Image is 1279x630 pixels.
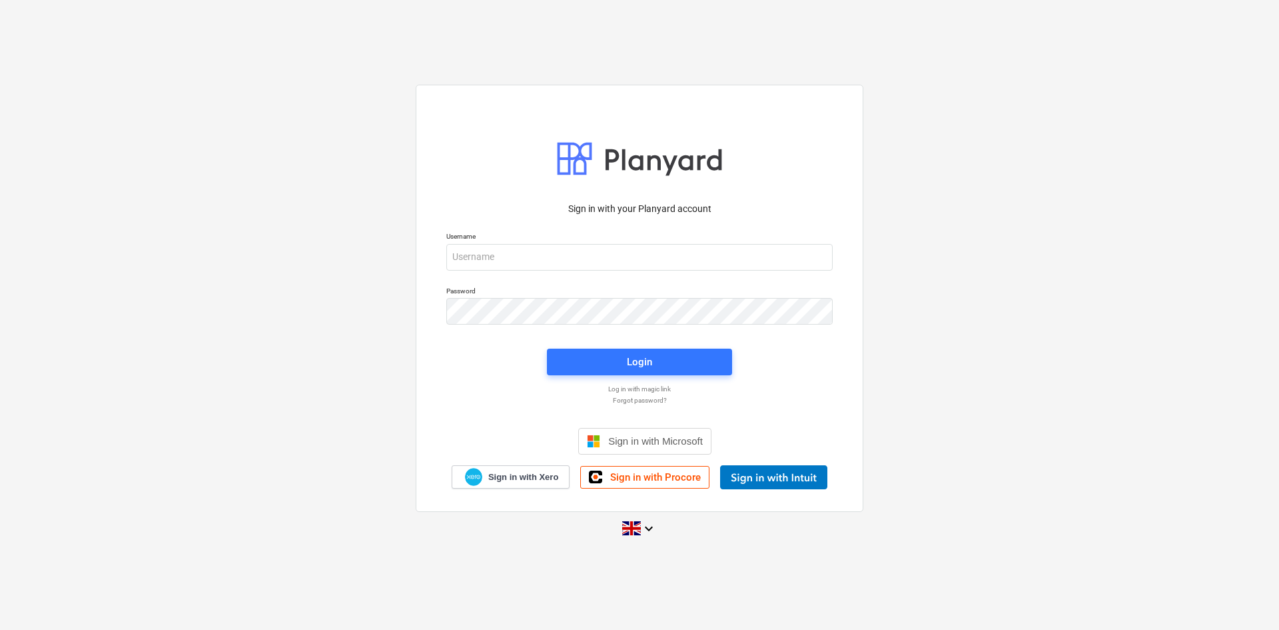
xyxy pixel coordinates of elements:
[446,202,833,216] p: Sign in with your Planyard account
[465,468,482,486] img: Xero logo
[446,287,833,298] p: Password
[440,396,839,405] a: Forgot password?
[452,465,570,489] a: Sign in with Xero
[587,435,600,448] img: Microsoft logo
[610,471,701,483] span: Sign in with Procore
[440,385,839,393] a: Log in with magic link
[580,466,709,489] a: Sign in with Procore
[547,349,732,375] button: Login
[446,232,833,243] p: Username
[627,353,652,371] div: Login
[608,435,703,447] span: Sign in with Microsoft
[641,521,657,537] i: keyboard_arrow_down
[446,244,833,271] input: Username
[488,471,558,483] span: Sign in with Xero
